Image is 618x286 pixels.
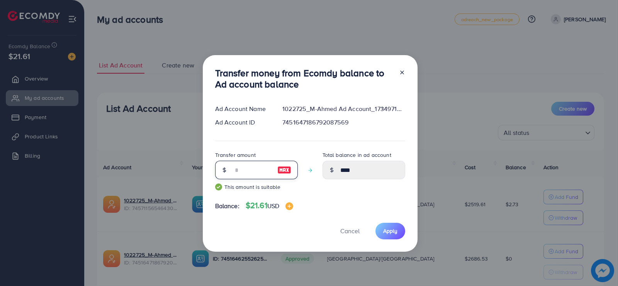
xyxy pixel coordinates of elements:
[215,67,393,90] h3: Transfer money from Ecomdy balance to Ad account balance
[323,151,391,159] label: Total balance in ad account
[276,104,411,113] div: 1022725_M-Ahmed Ad Account_1734971817368
[375,223,405,239] button: Apply
[246,201,293,210] h4: $21.61
[277,165,291,175] img: image
[209,104,277,113] div: Ad Account Name
[267,202,279,210] span: USD
[285,202,293,210] img: image
[209,118,277,127] div: Ad Account ID
[383,227,397,235] span: Apply
[215,183,222,190] img: guide
[215,183,298,191] small: This amount is suitable
[331,223,369,239] button: Cancel
[215,202,239,210] span: Balance:
[215,151,256,159] label: Transfer amount
[340,227,360,235] span: Cancel
[276,118,411,127] div: 7451647186792087569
